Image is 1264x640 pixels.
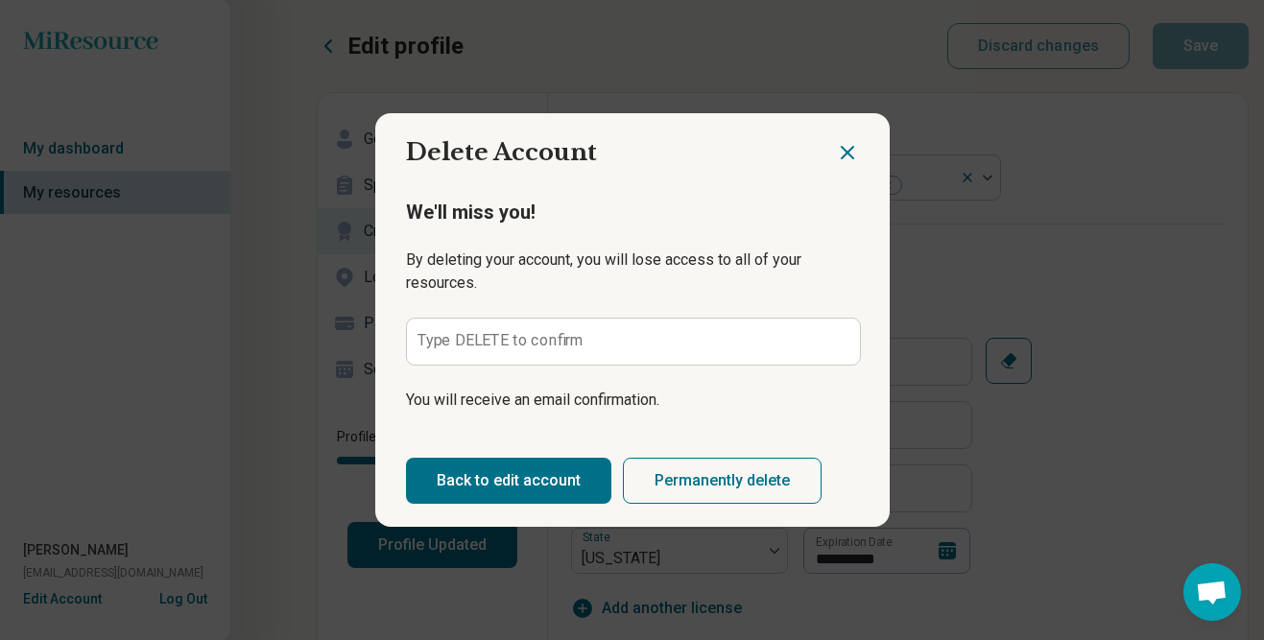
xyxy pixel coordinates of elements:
p: By deleting your account, you will lose access to all of your resources. [406,249,859,295]
button: Permanently delete [623,458,822,504]
p: We'll miss you! [406,199,859,225]
p: You will receive an email confirmation. [406,389,859,412]
h2: Delete Account [375,113,836,177]
label: Type DELETE to confirm [417,333,584,348]
button: Back to edit account [406,458,611,504]
button: Close dialog [836,141,859,164]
